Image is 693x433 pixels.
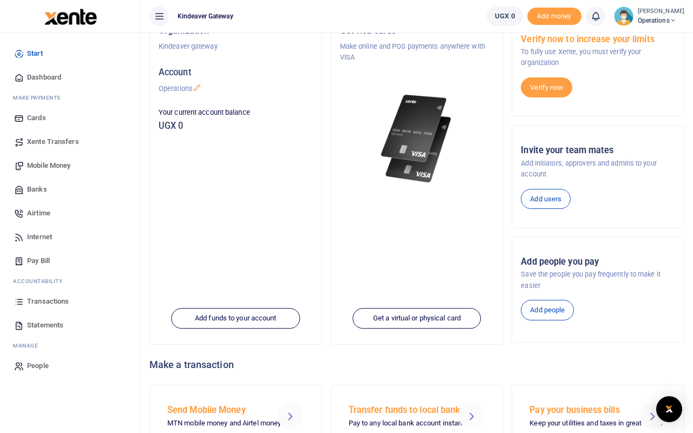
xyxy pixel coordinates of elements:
[27,160,70,171] span: Mobile Money
[27,255,50,266] span: Pay Bill
[614,6,684,26] a: profile-user [PERSON_NAME] Operations
[656,396,682,422] div: Open Intercom Messenger
[9,354,132,378] a: People
[159,83,313,94] p: Operations
[9,89,132,106] li: M
[44,9,97,25] img: logo-large
[27,184,47,195] span: Banks
[638,7,684,16] small: [PERSON_NAME]
[27,48,43,59] span: Start
[352,309,481,329] a: Get a virtual or physical card
[18,343,38,349] span: anage
[43,12,97,20] a: logo-small logo-large logo-large
[521,145,675,156] h5: Invite your team mates
[167,405,267,416] h5: Send Mobile Money
[9,273,132,290] li: Ac
[173,11,238,21] span: Kindeaver gateway
[172,309,300,329] a: Add funds to your account
[27,360,49,371] span: People
[159,121,313,132] h5: UGX 0
[9,106,132,130] a: Cards
[9,42,132,65] a: Start
[521,269,675,291] p: Save the people you pay frequently to make it easier
[27,232,52,242] span: Internet
[27,320,63,331] span: Statements
[529,418,630,429] p: Keep your utilities and taxes in great shape
[27,113,46,123] span: Cards
[378,89,455,188] img: xente-_physical_cards.png
[27,296,69,307] span: Transactions
[9,290,132,313] a: Transactions
[349,405,449,416] h5: Transfer funds to local banks
[9,178,132,201] a: Banks
[521,189,571,209] a: Add users
[27,136,79,147] span: Xente Transfers
[159,107,313,118] p: Your current account balance
[521,34,675,45] h5: Verify now to increase your limits
[527,8,581,25] span: Add money
[9,130,132,154] a: Xente Transfers
[521,77,572,98] a: Verify now
[340,41,494,63] p: Make online and POS payments anywhere with VISA
[149,359,684,371] h4: Make a transaction
[521,257,675,267] h5: Add people you pay
[9,154,132,178] a: Mobile Money
[614,6,633,26] img: profile-user
[159,67,313,78] h5: Account
[521,158,675,180] p: Add initiators, approvers and admins to your account
[9,225,132,249] a: Internet
[529,405,630,416] h5: Pay your business bills
[527,8,581,25] li: Toup your wallet
[527,11,581,19] a: Add money
[9,337,132,354] li: M
[27,72,61,83] span: Dashboard
[27,208,50,219] span: Airtime
[349,418,449,429] p: Pay to any local bank account instantly
[9,249,132,273] a: Pay Bill
[9,65,132,89] a: Dashboard
[9,201,132,225] a: Airtime
[482,6,527,26] li: Wallet ballance
[167,418,267,429] p: MTN mobile money and Airtel money
[638,16,684,25] span: Operations
[21,278,62,284] span: countability
[495,11,515,22] span: UGX 0
[487,6,523,26] a: UGX 0
[159,41,313,52] p: Kindeaver gateway
[521,300,574,320] a: Add people
[521,47,675,69] p: To fully use Xente, you must verify your organization
[9,313,132,337] a: Statements
[18,95,61,101] span: ake Payments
